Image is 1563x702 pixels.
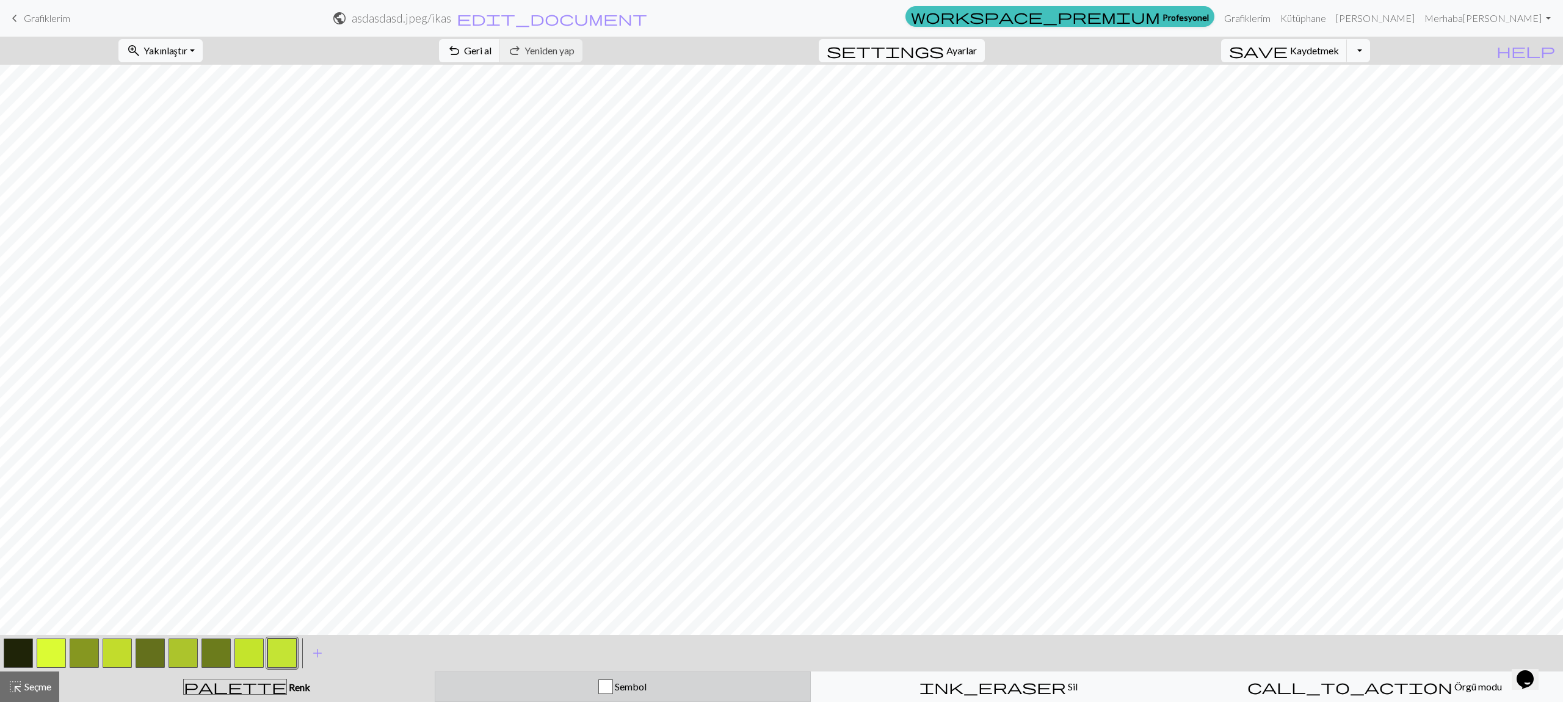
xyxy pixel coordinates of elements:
[118,39,203,62] button: Yakınlaştır
[310,645,325,662] span: add
[1068,681,1078,692] font: Sil
[447,42,462,59] span: undo
[289,681,310,693] font: Renk
[1224,12,1271,24] font: Grafiklerim
[919,678,1066,695] span: ink_eraser
[427,11,432,25] font: /
[59,671,435,702] button: Renk
[432,11,451,25] font: ikas
[457,10,647,27] span: edit_document
[1219,6,1275,31] a: Grafiklerim
[946,45,977,56] font: Ayarlar
[615,681,647,692] font: Sembol
[332,10,347,27] span: public
[819,39,985,62] button: SettingsAyarlar
[439,39,500,62] button: Geri al
[911,8,1160,25] span: workspace_premium
[1290,45,1339,56] font: Kaydetmek
[1162,12,1209,22] font: Profesyonel
[905,6,1214,27] a: Profesyonel
[24,12,70,24] font: Grafiklerim
[8,678,23,695] span: highlight_alt
[811,671,1187,702] button: Sil
[827,43,944,58] i: Settings
[1280,12,1326,24] font: Kütüphane
[1275,6,1331,31] a: Kütüphane
[435,671,811,702] button: Sembol
[1424,12,1463,24] font: Merhaba
[24,681,51,692] font: Seçme
[1496,42,1555,59] span: help
[1221,39,1347,62] button: Kaydetmek
[1247,678,1452,695] span: call_to_action
[464,45,491,56] font: Geri al
[1187,671,1563,702] button: Örgü modu
[827,42,944,59] span: settings
[1229,42,1288,59] span: save
[1336,12,1415,24] font: [PERSON_NAME]
[1454,681,1502,692] font: Örgü modu
[352,11,427,25] font: asdasdasd.jpeg
[184,678,286,695] span: palette
[126,42,141,59] span: zoom_in
[7,8,70,29] a: Grafiklerim
[1512,653,1551,690] iframe: sohbet aracı
[143,45,187,56] font: Yakınlaştır
[1420,6,1556,31] a: Merhaba[PERSON_NAME]
[1331,6,1420,31] a: [PERSON_NAME]
[1463,12,1542,24] font: [PERSON_NAME]
[7,10,22,27] span: keyboard_arrow_left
